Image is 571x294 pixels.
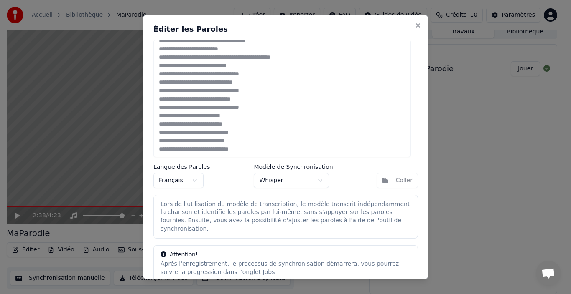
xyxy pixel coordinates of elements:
h2: Éditer les Paroles [153,25,418,33]
label: Langue des Paroles [153,163,210,169]
div: Après l'enregistrement, le processus de synchronisation démarrera, vous pourrez suivre la progres... [161,260,411,276]
label: Modèle de Synchronisation [254,163,333,169]
div: Attention! [161,251,411,259]
div: Lors de l'utilisation du modèle de transcription, le modèle transcrit indépendamment la chanson e... [161,200,411,233]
